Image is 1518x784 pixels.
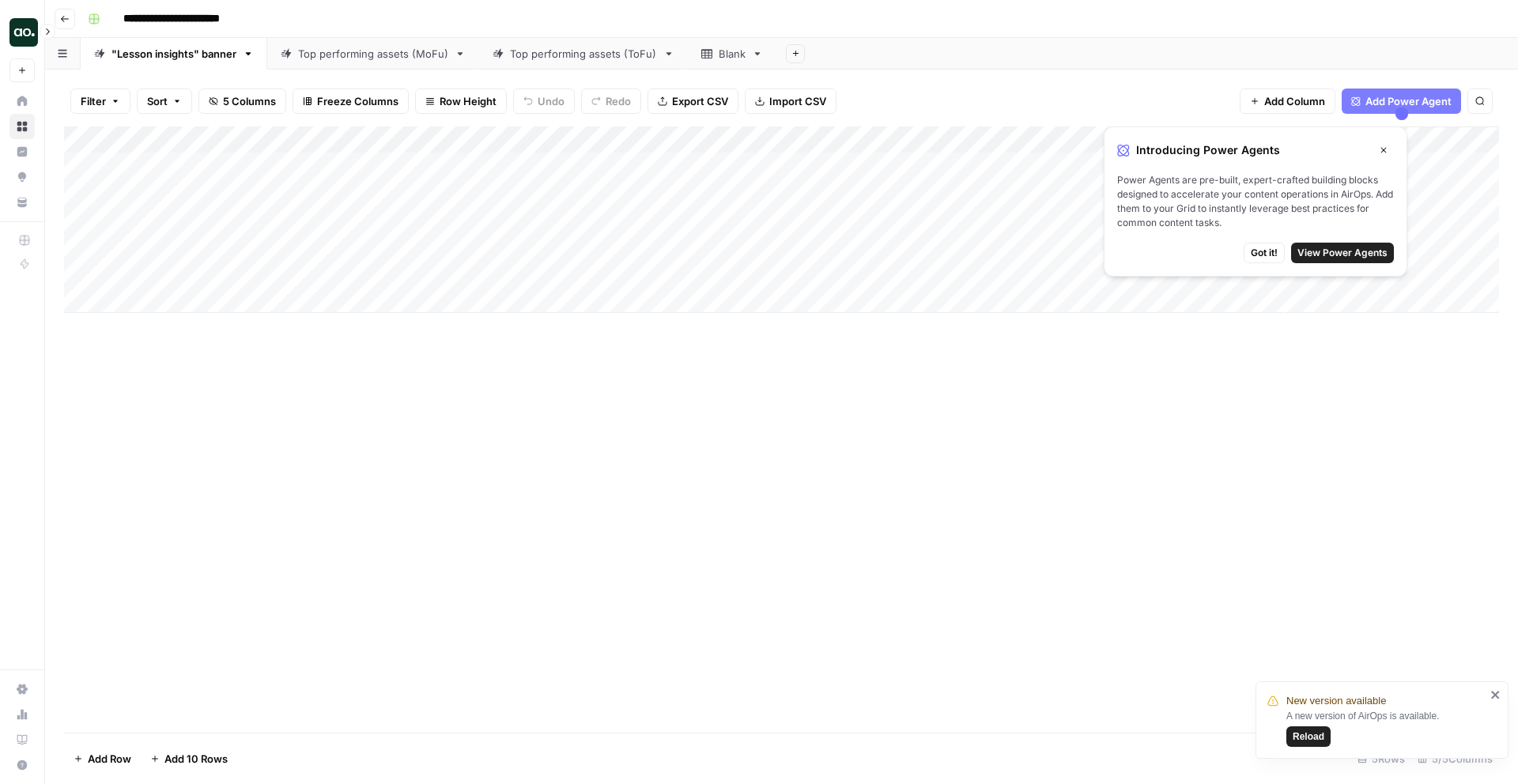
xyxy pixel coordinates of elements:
button: Filter [70,89,130,114]
button: Import CSV [745,89,836,114]
button: Got it! [1244,243,1285,263]
div: 5 Rows [1351,746,1411,771]
button: Add 10 Rows [141,746,237,771]
a: Top performing assets (MoFu) [267,38,479,70]
span: Power Agents are pre-built, expert-crafted building blocks designed to accelerate your content op... [1117,173,1394,230]
button: Freeze Columns [293,89,409,114]
span: Reload [1293,729,1324,744]
span: New version available [1286,693,1386,709]
a: Insights [9,139,35,164]
span: 5 Columns [223,93,276,109]
button: 5 Columns [198,89,286,114]
span: Redo [606,93,631,109]
span: Freeze Columns [317,93,398,109]
a: Settings [9,677,35,702]
a: Opportunities [9,164,35,190]
span: Add Row [88,751,131,767]
button: Add Column [1240,89,1335,114]
button: Row Height [415,89,507,114]
button: Help + Support [9,752,35,778]
a: Top performing assets (ToFu) [479,38,688,70]
span: Got it! [1251,246,1278,260]
button: Export CSV [648,89,738,114]
span: Filter [81,93,106,109]
span: Sort [147,93,168,109]
button: Redo [581,89,641,114]
span: Undo [538,93,565,109]
span: View Power Agents [1297,246,1388,260]
a: Home [9,89,35,114]
img: AirOps October Cohort Logo [9,18,38,47]
a: Learning Hub [9,727,35,752]
div: Introducing Power Agents [1117,140,1394,160]
button: Undo [513,89,575,114]
span: Export CSV [672,93,728,109]
div: Top performing assets (MoFu) [298,46,448,62]
button: View Power Agents [1291,243,1394,263]
span: Row Height [440,93,497,109]
div: 5/5 Columns [1411,746,1499,771]
button: Add Power Agent [1342,89,1461,114]
a: "Lesson insights" banner [81,38,267,70]
span: Add 10 Rows [164,751,228,767]
div: A new version of AirOps is available. [1286,709,1486,747]
div: Blank [719,46,746,62]
span: Add Column [1264,93,1325,109]
a: Blank [688,38,776,70]
button: Workspace: AirOps October Cohort [9,13,35,52]
a: Usage [9,702,35,727]
span: Import CSV [769,93,826,109]
div: Top performing assets (ToFu) [510,46,657,62]
a: Browse [9,114,35,139]
button: Add Row [64,746,141,771]
button: Sort [137,89,192,114]
button: close [1490,688,1501,701]
span: Add Power Agent [1365,93,1452,109]
button: Reload [1286,726,1331,747]
a: Your Data [9,190,35,215]
div: "Lesson insights" banner [111,46,236,62]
